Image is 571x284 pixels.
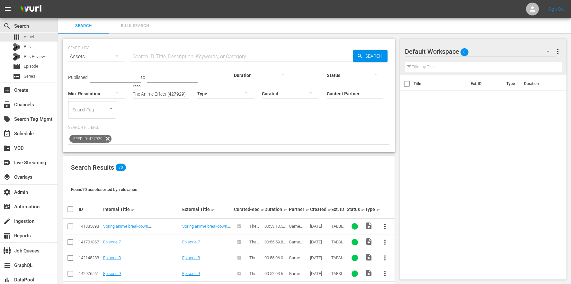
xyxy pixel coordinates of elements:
button: more_vert [377,266,393,281]
span: Search [363,50,388,62]
th: Type [503,75,520,93]
div: Default Workspace [405,43,556,61]
span: Overlays [3,173,11,181]
span: more_vert [554,48,562,55]
div: Duration [264,205,287,213]
a: Episode 8 [182,255,200,260]
div: Feed [249,205,263,213]
span: menu [4,5,12,13]
span: Job Queues [3,247,11,255]
span: Live Streaming [3,159,11,166]
div: Type [365,205,375,213]
span: Search [62,22,105,30]
span: Series [24,73,35,80]
span: to [141,75,145,80]
a: Episode 8 [103,255,121,260]
div: Bits [13,43,21,51]
div: [DATE] [310,271,329,276]
button: Search [353,50,388,62]
a: Spring anime breakdown, [PERSON_NAME] X Reebok, and even more Kaiju No. 8 [103,224,170,238]
span: Video [365,238,373,245]
span: sort [211,206,217,212]
span: Video [365,253,373,261]
span: Found 70 assets sorted by: relevance [71,187,137,192]
span: Search [3,22,11,30]
span: Video [365,222,373,230]
span: sort [327,206,333,212]
span: Game Show Network [289,255,304,270]
a: Episode 7 [182,240,200,244]
span: TAESIM0009 [331,271,344,281]
th: Duration [520,75,559,93]
button: more_vert [377,250,393,266]
span: Game Show Network [289,224,304,238]
span: Admin [3,188,11,196]
div: Status [347,205,363,213]
span: Published: [68,75,89,80]
span: more_vert [381,270,389,278]
span: Asset [24,34,34,40]
div: 00:53:10.521 [264,224,287,229]
span: sort [305,206,311,212]
div: ID [79,207,101,212]
th: Title [414,75,467,93]
span: Create [3,86,11,94]
a: Sign Out [548,6,565,12]
div: 141701867 [79,240,101,244]
span: more_vert [381,222,389,230]
span: Automation [3,203,11,211]
span: Ingestion [3,217,11,225]
th: Ext. ID [467,75,503,93]
img: ans4CAIJ8jUAAAAAAAAAAAAAAAAAAAAAAAAgQb4GAAAAAAAAAAAAAAAAAAAAAAAAJMjXAAAAAAAAAAAAAAAAAAAAAAAAgAT5G... [15,2,46,17]
span: Search Tag Mgmt [3,115,11,123]
span: Channels [3,101,11,109]
span: Game Show Network [289,240,304,254]
span: 0 [460,45,468,59]
span: VOD [3,144,11,152]
span: 70 [116,164,126,171]
span: TAESIM0007 [331,240,344,249]
button: more_vert [377,234,393,250]
div: Curated [234,207,247,212]
span: Series [13,72,21,80]
div: Ext. ID [331,207,344,212]
span: Bulk Search [113,22,157,30]
button: more_vert [377,219,393,234]
span: Bits Review [24,53,45,60]
span: more_vert [381,238,389,246]
div: [DATE] [310,240,329,244]
a: Episode 9 [103,271,121,276]
div: Created [310,205,329,213]
div: Partner [289,205,308,213]
p: Search Filters: [68,125,390,130]
button: Open [108,106,114,112]
div: [DATE] [310,224,329,229]
span: Feed ID: 427929 [69,135,104,143]
span: Episode [13,63,21,71]
span: TAESIM0008 [331,255,344,265]
div: 00:55:06.084 [264,255,287,260]
span: more_vert [381,254,389,262]
span: The Anime Effect [249,240,261,254]
span: Asset [13,33,21,41]
div: 00:55:59.868 [264,240,287,244]
a: Episode 9 [182,271,200,276]
span: Bits [24,43,31,50]
div: Internal Title [103,205,180,213]
span: Video [365,269,373,277]
span: The Anime Effect [249,224,261,238]
span: Schedule [3,130,11,137]
span: GraphQL [3,261,11,269]
div: Assets [68,48,125,66]
span: sort [261,206,266,212]
a: Spring anime breakdown, [PERSON_NAME] X Reebok, and even more Kaiju No. 8 [182,224,232,238]
div: [DATE] [310,255,329,260]
div: 142976561 [79,271,101,276]
div: 00:52:03.602 [264,271,287,276]
span: sort [361,206,367,212]
span: Episode [24,63,38,70]
span: sort [131,206,137,212]
span: TAESIM0006 [331,224,344,233]
button: more_vert [554,44,562,59]
span: Search Results [71,164,114,171]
